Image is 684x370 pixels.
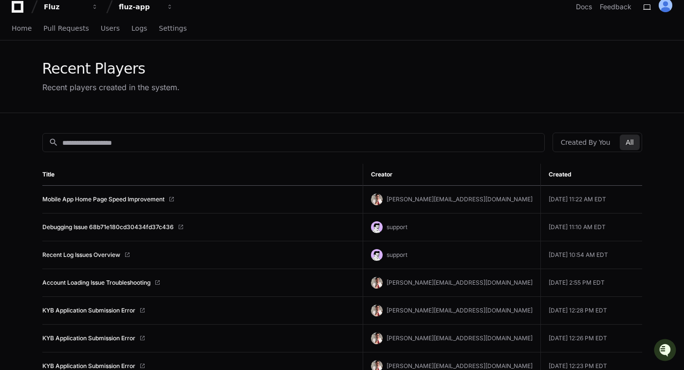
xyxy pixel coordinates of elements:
[42,60,180,78] div: Recent Players
[600,2,631,12] button: Feedback
[33,73,160,82] div: Start new chat
[387,251,407,258] span: support
[363,164,541,186] th: Creator
[387,279,533,286] span: [PERSON_NAME][EMAIL_ADDRESS][DOMAIN_NAME]
[541,186,642,214] td: [DATE] 11:22 AM EDT
[97,102,118,110] span: Pylon
[371,305,383,316] img: ACg8ocLr5ocjS_DnUyfbXRNw75xRvVUWooYLev62PzYbnSNZmqzyVjIU=s96-c
[101,18,120,40] a: Users
[12,18,32,40] a: Home
[42,195,165,203] a: Mobile App Home Page Speed Improvement
[371,332,383,344] img: ACg8ocLr5ocjS_DnUyfbXRNw75xRvVUWooYLev62PzYbnSNZmqzyVjIU=s96-c
[42,334,135,342] a: KYB Application Submission Error
[159,18,186,40] a: Settings
[541,241,642,269] td: [DATE] 10:54 AM EDT
[653,338,679,364] iframe: Open customer support
[43,25,89,31] span: Pull Requests
[42,223,174,231] a: Debugging Issue 68b71e180cd30434fd37c436
[10,39,177,55] div: Welcome
[159,25,186,31] span: Settings
[387,223,407,231] span: support
[555,135,616,150] button: Created By You
[33,82,123,90] div: We're available if you need us!
[69,102,118,110] a: Powered byPylon
[49,137,58,147] mat-icon: search
[10,10,29,29] img: PlayerZero
[10,73,27,90] img: 1756235613930-3d25f9e4-fa56-45dd-b3ad-e072dfbd1548
[541,325,642,352] td: [DATE] 12:26 PM EDT
[387,334,533,342] span: [PERSON_NAME][EMAIL_ADDRESS][DOMAIN_NAME]
[541,269,642,297] td: [DATE] 2:55 PM EDT
[43,18,89,40] a: Pull Requests
[541,297,642,325] td: [DATE] 12:28 PM EDT
[42,279,150,287] a: Account Loading Issue Troubleshooting
[42,251,120,259] a: Recent Log Issues Overview
[371,194,383,205] img: ACg8ocLr5ocjS_DnUyfbXRNw75xRvVUWooYLev62PzYbnSNZmqzyVjIU=s96-c
[387,362,533,370] span: [PERSON_NAME][EMAIL_ADDRESS][DOMAIN_NAME]
[387,307,533,314] span: [PERSON_NAME][EMAIL_ADDRESS][DOMAIN_NAME]
[12,25,32,31] span: Home
[42,307,135,314] a: KYB Application Submission Error
[42,164,363,186] th: Title
[119,2,161,12] div: fluz-app
[42,362,135,370] a: KYB Application Submission Error
[371,221,383,233] img: avatar
[101,25,120,31] span: Users
[541,164,642,186] th: Created
[44,2,86,12] div: Fluz
[541,214,642,241] td: [DATE] 11:10 AM EDT
[131,18,147,40] a: Logs
[576,2,592,12] a: Docs
[42,81,180,93] div: Recent players created in the system.
[371,249,383,261] img: avatar
[387,195,533,203] span: [PERSON_NAME][EMAIL_ADDRESS][DOMAIN_NAME]
[166,76,177,87] button: Start new chat
[371,277,383,289] img: ACg8ocLr5ocjS_DnUyfbXRNw75xRvVUWooYLev62PzYbnSNZmqzyVjIU=s96-c
[131,25,147,31] span: Logs
[620,135,639,150] button: All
